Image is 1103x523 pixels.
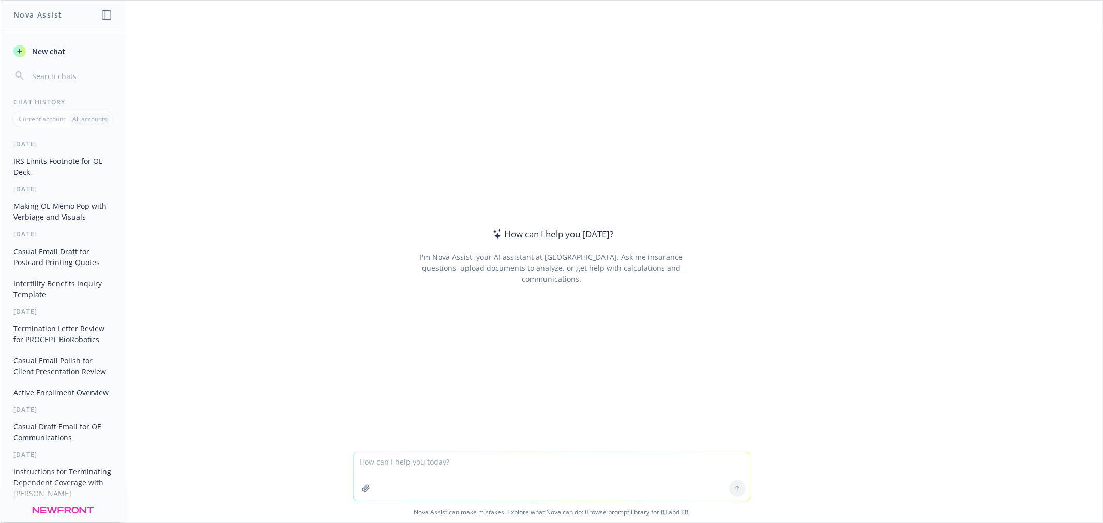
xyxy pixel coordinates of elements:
p: All accounts [72,115,107,124]
input: Search chats [30,69,112,83]
button: Casual Email Draft for Postcard Printing Quotes [9,243,116,271]
button: Termination Letter Review for PROCEPT BioRobotics [9,320,116,348]
a: BI [661,507,668,516]
button: Infertility Benefits Inquiry Template [9,275,116,303]
div: How can I help you [DATE]? [490,227,613,241]
button: IRS Limits Footnote for OE Deck [9,152,116,180]
button: Casual Draft Email for OE Communications [9,418,116,446]
div: [DATE] [1,140,125,148]
a: TR [682,507,689,516]
h1: Nova Assist [13,9,62,20]
span: Nova Assist can make mistakes. Explore what Nova can do: Browse prompt library for and [5,501,1098,522]
div: Chat History [1,98,125,106]
span: New chat [30,46,65,57]
button: Instructions for Terminating Dependent Coverage with [PERSON_NAME] [9,463,116,502]
button: Active Enrollment Overview [9,384,116,401]
div: [DATE] [1,184,125,193]
div: [DATE] [1,307,125,316]
div: [DATE] [1,229,125,238]
button: New chat [9,42,116,60]
p: Current account [19,115,65,124]
button: Casual Email Polish for Client Presentation Review [9,352,116,380]
div: [DATE] [1,450,125,459]
button: Making OE Memo Pop with Verbiage and Visuals [9,197,116,225]
div: I'm Nova Assist, your AI assistant at [GEOGRAPHIC_DATA]. Ask me insurance questions, upload docum... [406,252,697,284]
div: [DATE] [1,405,125,414]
